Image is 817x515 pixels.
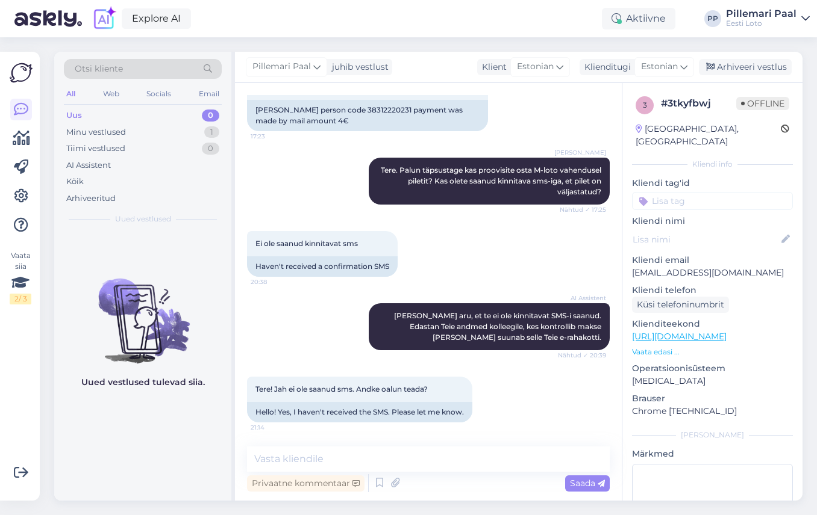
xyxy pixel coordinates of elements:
div: juhib vestlust [327,61,389,73]
span: 21:14 [251,423,296,432]
div: Kliendi info [632,159,793,170]
p: Chrome [TECHNICAL_ID] [632,405,793,418]
p: Brauser [632,392,793,405]
img: No chats [54,257,231,365]
p: [EMAIL_ADDRESS][DOMAIN_NAME] [632,267,793,279]
p: Kliendi nimi [632,215,793,227]
a: Pillemari PaalEesti Loto [726,9,810,28]
div: Pillemari Paal [726,9,797,19]
span: [PERSON_NAME] aru, et te ei ole kinnitavat SMS-i saanud. Edastan Teie andmed kolleegile, kes kont... [394,311,603,342]
span: [PERSON_NAME] [554,148,606,157]
div: Privaatne kommentaar [247,475,365,492]
div: Vaata siia [10,250,31,304]
p: Operatsioonisüsteem [632,362,793,375]
div: Klient [477,61,507,73]
p: Kliendi telefon [632,284,793,297]
div: Eesti Loto [726,19,797,28]
div: Kõik [66,176,84,188]
p: Klienditeekond [632,318,793,330]
div: All [64,86,78,102]
span: Pillemari Paal [252,60,311,73]
img: Askly Logo [10,61,33,84]
a: Explore AI [122,8,191,29]
span: Otsi kliente [75,63,123,75]
span: Ei ole saanud kinnitavat sms [255,239,358,248]
span: Uued vestlused [115,214,171,224]
div: Arhiveeritud [66,193,116,205]
span: Estonian [641,60,678,73]
div: # 3tkyfbwj [661,96,736,111]
p: [MEDICAL_DATA] [632,375,793,387]
div: AI Assistent [66,159,111,171]
div: 1 [204,126,219,138]
span: 3 [643,100,647,109]
div: Uus [66,109,82,122]
div: Socials [144,86,174,102]
p: Märkmed [632,448,793,460]
input: Lisa tag [632,192,793,210]
span: AI Assistent [561,294,606,303]
div: 2 / 3 [10,294,31,304]
p: Vaata edasi ... [632,347,793,357]
div: 0 [202,143,219,155]
span: Tere. Palun täpsustage kas proovisite osta M-loto vahendusel piletit? Kas olete saanud kinnitava ... [381,165,603,196]
div: PP [704,10,721,27]
div: Tiimi vestlused [66,143,125,155]
input: Lisa nimi [633,233,779,246]
p: Kliendi tag'id [632,177,793,190]
span: Saada [570,478,605,489]
span: Nähtud ✓ 20:39 [558,351,606,360]
span: Nähtud ✓ 17:25 [560,205,606,214]
div: Küsi telefoninumbrit [632,297,729,313]
div: [PERSON_NAME] person code 38312220231 payment was made by mail amount 4€ [247,100,488,131]
p: Kliendi email [632,254,793,267]
div: Web [101,86,122,102]
div: [GEOGRAPHIC_DATA], [GEOGRAPHIC_DATA] [636,123,781,148]
a: [URL][DOMAIN_NAME] [632,331,727,342]
div: Haven't received a confirmation SMS [247,256,398,277]
p: Uued vestlused tulevad siia. [81,376,205,389]
span: Estonian [517,60,554,73]
span: Tere! Jah ei ole saanud sms. Andke oalun teada? [255,384,428,393]
img: explore-ai [92,6,117,31]
div: Klienditugi [580,61,631,73]
span: 17:23 [251,132,296,141]
span: Offline [736,97,789,110]
div: Arhiveeri vestlus [699,59,792,75]
div: 0 [202,109,219,122]
div: [PERSON_NAME] [632,430,793,440]
div: Aktiivne [602,8,675,29]
span: 20:38 [251,277,296,286]
div: Hello! Yes, I haven't received the SMS. Please let me know. [247,402,472,422]
div: Minu vestlused [66,126,126,138]
div: Email [196,86,222,102]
